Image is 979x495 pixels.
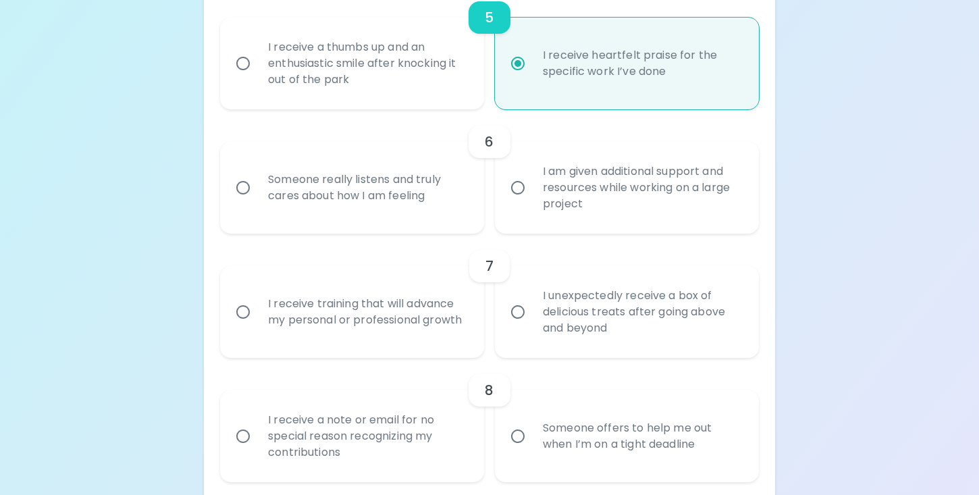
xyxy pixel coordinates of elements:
[485,255,494,277] h6: 7
[257,280,477,344] div: I receive training that will advance my personal or professional growth
[485,131,494,153] h6: 6
[485,380,494,401] h6: 8
[532,404,751,469] div: Someone offers to help me out when I’m on a tight deadline
[532,147,751,228] div: I am given additional support and resources while working on a large project
[220,358,759,482] div: choice-group-check
[220,234,759,358] div: choice-group-check
[257,155,477,220] div: Someone really listens and truly cares about how I am feeling
[257,23,477,104] div: I receive a thumbs up and an enthusiastic smile after knocking it out of the park
[220,109,759,234] div: choice-group-check
[532,31,751,96] div: I receive heartfelt praise for the specific work I’ve done
[485,7,494,28] h6: 5
[532,271,751,353] div: I unexpectedly receive a box of delicious treats after going above and beyond
[257,396,477,477] div: I receive a note or email for no special reason recognizing my contributions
